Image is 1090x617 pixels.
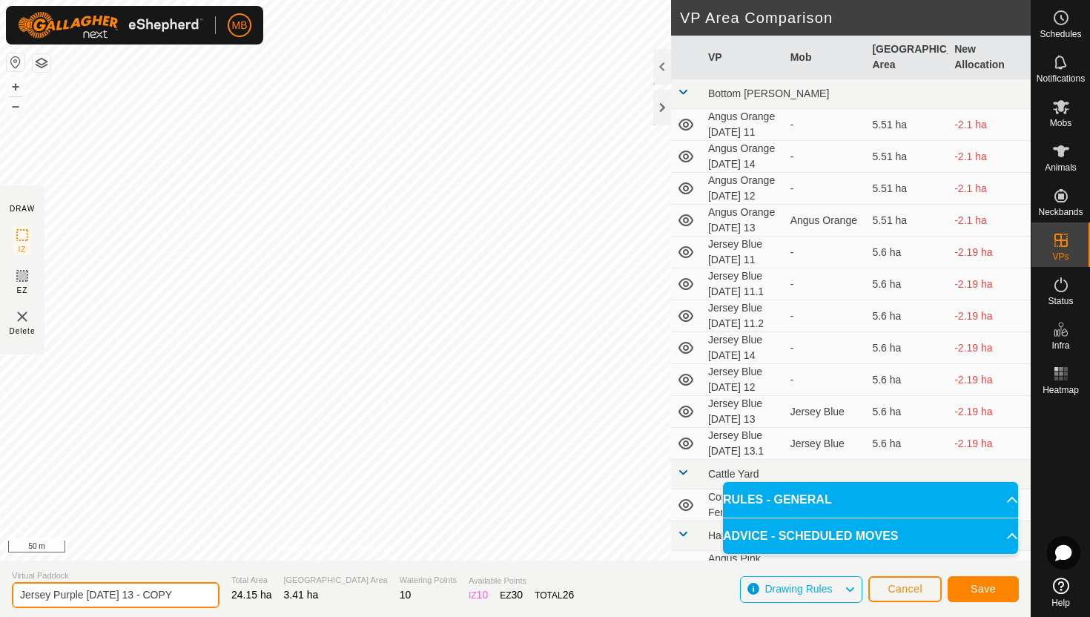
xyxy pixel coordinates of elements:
[790,436,861,452] div: Jersey Blue
[1037,74,1085,83] span: Notifications
[971,583,996,595] span: Save
[790,181,861,197] div: -
[866,428,948,460] td: 5.6 ha
[702,489,785,521] td: Comms test Fence
[723,482,1018,518] p-accordion-header: RULES - GENERAL
[1038,208,1083,217] span: Neckbands
[1040,30,1081,39] span: Schedules
[708,468,759,480] span: Cattle Yard
[535,587,574,603] div: TOTAL
[469,587,488,603] div: IZ
[866,268,948,300] td: 5.6 ha
[469,575,574,587] span: Available Points
[7,53,24,71] button: Reset Map
[790,245,861,260] div: -
[866,141,948,173] td: 5.51 ha
[948,205,1031,237] td: -2.1 ha
[702,237,785,268] td: Jersey Blue [DATE] 11
[1051,341,1069,350] span: Infra
[702,109,785,141] td: Angus Orange [DATE] 11
[284,589,319,601] span: 3.41 ha
[512,589,523,601] span: 30
[948,268,1031,300] td: -2.19 ha
[33,54,50,72] button: Map Layers
[868,576,942,602] button: Cancel
[10,203,35,214] div: DRAW
[790,340,861,356] div: -
[400,574,457,587] span: Watering Points
[723,527,898,545] span: ADVICE - SCHEDULED MOVES
[948,237,1031,268] td: -2.19 ha
[350,541,394,555] a: Contact Us
[790,213,861,228] div: Angus Orange
[723,518,1018,554] p-accordion-header: ADVICE - SCHEDULED MOVES
[277,541,332,555] a: Privacy Policy
[10,326,36,337] span: Delete
[702,268,785,300] td: Jersey Blue [DATE] 11.1
[948,141,1031,173] td: -2.1 ha
[948,428,1031,460] td: -2.19 ha
[723,491,832,509] span: RULES - GENERAL
[702,364,785,396] td: Jersey Blue [DATE] 12
[702,173,785,205] td: Angus Orange [DATE] 12
[866,364,948,396] td: 5.6 ha
[1045,163,1077,172] span: Animals
[477,589,489,601] span: 10
[785,36,867,79] th: Mob
[702,551,785,583] td: Angus Pink [DATE] 12.1
[866,332,948,364] td: 5.6 ha
[702,332,785,364] td: Jersey Blue [DATE] 14
[231,589,272,601] span: 24.15 ha
[1050,119,1071,128] span: Mobs
[18,12,203,39] img: Gallagher Logo
[232,18,248,33] span: MB
[7,78,24,96] button: +
[231,574,272,587] span: Total Area
[13,308,31,326] img: VP
[948,300,1031,332] td: -2.19 ha
[866,300,948,332] td: 5.6 ha
[17,285,28,296] span: EZ
[948,396,1031,428] td: -2.19 ha
[702,396,785,428] td: Jersey Blue [DATE] 13
[866,36,948,79] th: [GEOGRAPHIC_DATA] Area
[7,97,24,115] button: –
[1048,297,1073,306] span: Status
[1051,598,1070,607] span: Help
[563,589,575,601] span: 26
[1043,386,1079,395] span: Heatmap
[948,332,1031,364] td: -2.19 ha
[702,36,785,79] th: VP
[948,36,1031,79] th: New Allocation
[790,559,861,575] div: -
[708,88,829,99] span: Bottom [PERSON_NAME]
[500,587,523,603] div: EZ
[790,149,861,165] div: -
[866,109,948,141] td: 5.51 ha
[702,141,785,173] td: Angus Orange [DATE] 14
[948,173,1031,205] td: -2.1 ha
[888,583,922,595] span: Cancel
[702,300,785,332] td: Jersey Blue [DATE] 11.2
[790,404,861,420] div: Jersey Blue
[948,109,1031,141] td: -2.1 ha
[866,237,948,268] td: 5.6 ha
[12,570,219,582] span: Virtual Paddock
[702,428,785,460] td: Jersey Blue [DATE] 13.1
[680,9,1031,27] h2: VP Area Comparison
[702,205,785,237] td: Angus Orange [DATE] 13
[284,574,388,587] span: [GEOGRAPHIC_DATA] Area
[19,244,27,255] span: IZ
[1031,572,1090,613] a: Help
[764,583,832,595] span: Drawing Rules
[866,396,948,428] td: 5.6 ha
[866,205,948,237] td: 5.51 ha
[866,173,948,205] td: 5.51 ha
[790,117,861,133] div: -
[790,308,861,324] div: -
[1052,252,1068,261] span: VPs
[948,576,1019,602] button: Save
[708,529,748,541] span: Hamishs
[790,277,861,292] div: -
[948,364,1031,396] td: -2.19 ha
